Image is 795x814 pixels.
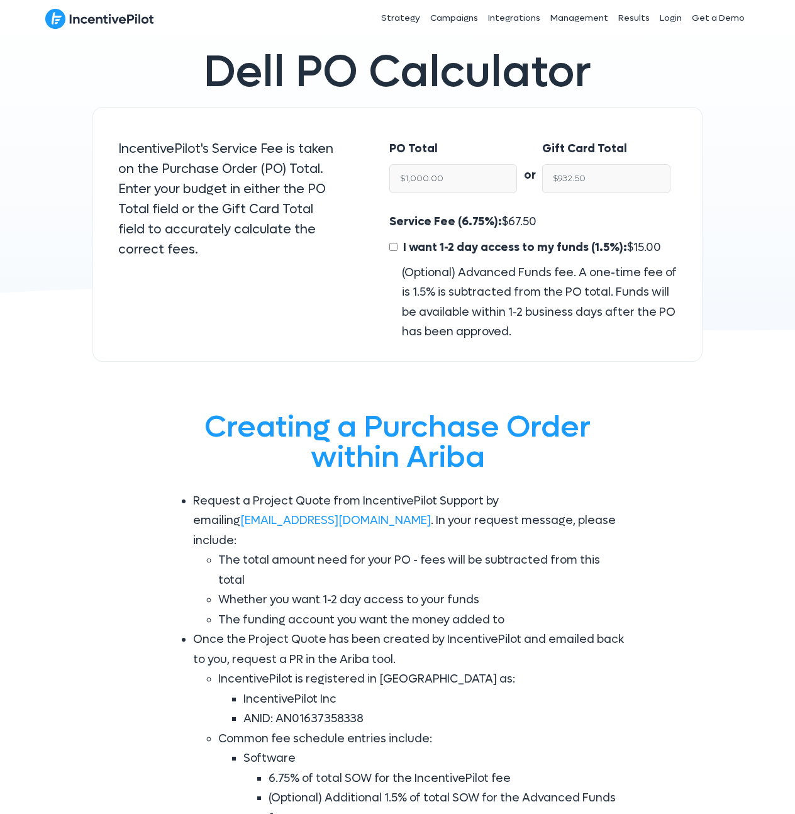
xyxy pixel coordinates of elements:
span: Dell PO Calculator [204,43,591,101]
span: Service Fee (6.75%): [389,215,502,229]
img: IncentivePilot [45,8,154,30]
a: Management [545,3,613,34]
input: I want 1-2 day access to my funds (1.5%):$15.00 [389,243,397,251]
nav: Header Menu [289,3,750,34]
a: Integrations [483,3,545,34]
div: $ [389,212,677,342]
div: or [517,139,542,186]
div: (Optional) Advanced Funds fee. A one-time fee of is 1.5% is subtracted from the PO total. Funds w... [389,263,677,342]
a: Strategy [376,3,425,34]
label: PO Total [389,139,438,159]
span: 15.00 [633,240,661,255]
li: IncentivePilot Inc [243,689,627,710]
li: 6.75% of total SOW for the IncentivePilot fee [269,769,627,789]
label: Gift Card Total [542,139,627,159]
a: Results [613,3,655,34]
span: $ [400,240,661,255]
li: ANID: AN01637358338 [243,709,627,729]
a: Login [655,3,687,34]
a: [EMAIL_ADDRESS][DOMAIN_NAME] [240,513,431,528]
li: The total amount need for your PO - fees will be subtracted from this total [218,550,627,590]
li: Whether you want 1-2 day access to your funds [218,590,627,610]
a: Get a Demo [687,3,750,34]
p: IncentivePilot's Service Fee is taken on the Purchase Order (PO) Total. Enter your budget in eith... [118,139,339,260]
a: Campaigns [425,3,483,34]
li: IncentivePilot is registered in [GEOGRAPHIC_DATA] as: [218,669,627,729]
li: The funding account you want the money added to [218,610,627,630]
span: Creating a Purchase Order within Ariba [204,407,591,477]
li: Request a Project Quote from IncentivePilot Support by emailing . In your request message, please... [193,491,627,630]
span: 67.50 [508,215,536,229]
span: I want 1-2 day access to my funds (1.5%): [403,240,627,255]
